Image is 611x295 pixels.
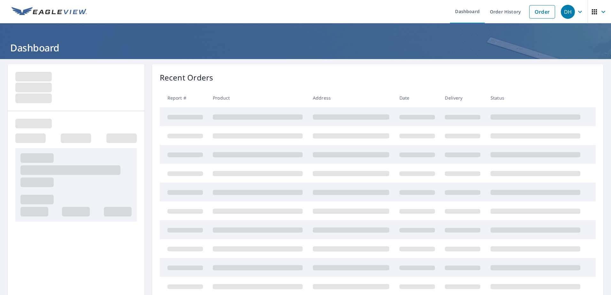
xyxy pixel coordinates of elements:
th: Report # [160,88,208,107]
div: DH [561,5,575,19]
h1: Dashboard [8,41,603,54]
th: Product [208,88,308,107]
th: Date [394,88,440,107]
th: Status [485,88,585,107]
img: EV Logo [12,7,87,17]
th: Delivery [440,88,485,107]
a: Order [529,5,555,19]
p: Recent Orders [160,72,213,83]
th: Address [308,88,394,107]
